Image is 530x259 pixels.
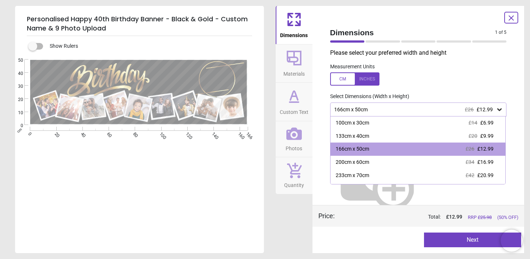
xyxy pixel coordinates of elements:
[284,178,304,189] span: Quantity
[330,27,495,38] span: Dimensions
[466,159,474,165] span: £34
[9,57,23,64] span: 50
[336,159,369,166] div: 200cm x 60cm
[480,120,494,126] span: £6.99
[333,107,496,113] div: 166cm x 50cm
[346,213,519,221] div: Total:
[26,131,31,136] span: 0
[244,131,249,136] span: 166
[449,214,462,220] span: 12.99
[53,131,58,136] span: 20
[9,123,23,129] span: 0
[330,49,513,57] p: Please select your preferred width and height
[468,214,492,221] span: RRP
[324,93,409,100] label: Select Dimensions (Width x Height)
[466,146,474,152] span: £26
[131,131,136,136] span: 80
[276,83,312,121] button: Custom Text
[276,6,312,44] button: Dimensions
[466,172,474,178] span: £42
[33,42,264,51] div: Show Rulers
[27,12,252,36] h5: Personalised Happy 40th Birthday Banner - Black & Gold - Custom Name & 9 Photo Upload
[158,131,163,136] span: 100
[497,214,518,221] span: (50% OFF)
[9,97,23,103] span: 20
[477,107,493,112] span: £12.99
[501,230,523,252] iframe: Brevo live chat
[336,133,369,140] div: 133cm x 40cm
[336,119,369,127] div: 100cm x 30cm
[478,215,492,220] span: £ 25.98
[184,131,189,136] span: 120
[276,121,312,157] button: Photos
[9,71,23,77] span: 40
[477,146,494,152] span: £12.99
[469,120,477,126] span: £14
[9,110,23,116] span: 10
[236,131,241,136] span: 160
[465,107,474,112] span: £26
[469,133,477,139] span: £20
[276,157,312,194] button: Quantity
[477,172,494,178] span: £20.99
[9,83,23,90] span: 30
[105,131,110,136] span: 60
[318,211,335,220] div: Price :
[446,213,462,221] span: £
[330,63,375,71] label: Measurement Units
[283,67,305,78] span: Materials
[336,172,369,179] div: 233cm x 70cm
[495,29,506,36] span: 1 of 5
[79,131,84,136] span: 40
[210,131,215,136] span: 140
[280,28,308,39] span: Dimensions
[286,141,302,152] span: Photos
[276,44,312,83] button: Materials
[280,105,308,116] span: Custom Text
[336,145,369,153] div: 166cm x 50cm
[16,127,23,134] span: cm
[424,233,521,247] button: Next
[480,133,494,139] span: £9.99
[477,159,494,165] span: £16.99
